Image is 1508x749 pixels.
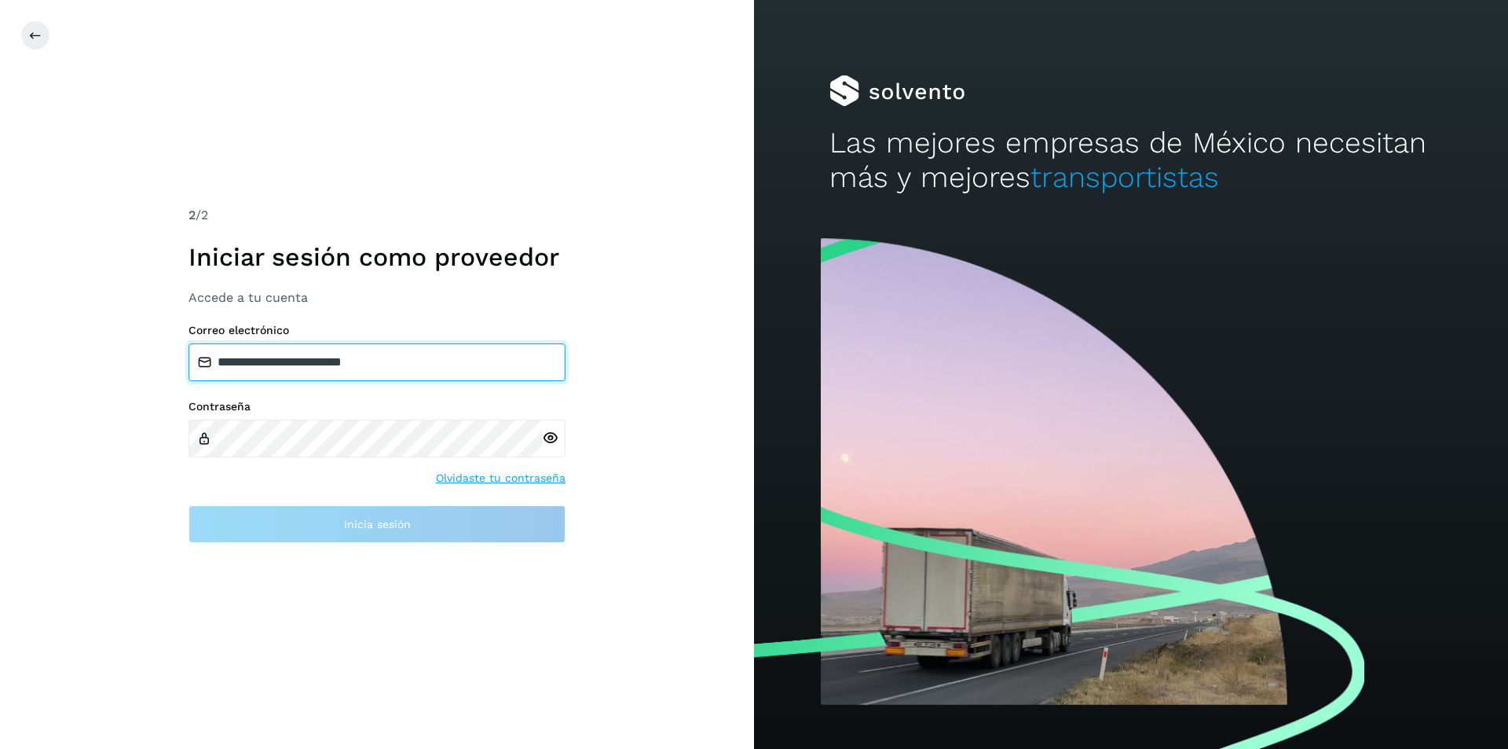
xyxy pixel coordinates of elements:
a: Olvidaste tu contraseña [436,470,565,486]
h2: Las mejores empresas de México necesitan más y mejores [829,126,1433,196]
label: Correo electrónico [188,324,565,337]
span: 2 [188,207,196,222]
span: transportistas [1030,160,1219,194]
div: /2 [188,206,565,225]
h1: Iniciar sesión como proveedor [188,242,565,272]
label: Contraseña [188,400,565,413]
span: Inicia sesión [344,519,411,530]
button: Inicia sesión [188,505,565,543]
h3: Accede a tu cuenta [188,290,565,305]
